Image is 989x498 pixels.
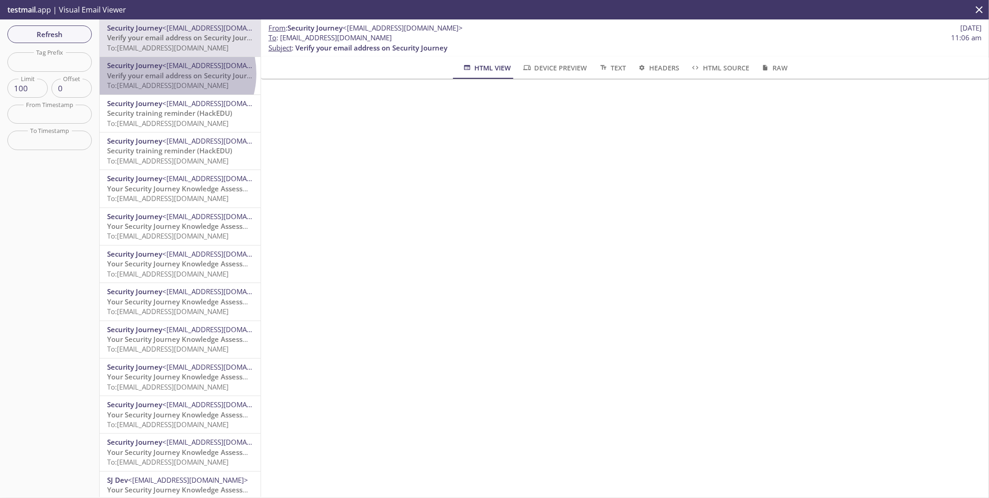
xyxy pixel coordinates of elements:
span: Security training reminder (HackEDU) [107,108,232,118]
span: Security Journey [287,23,343,32]
span: Security Journey [107,174,162,183]
span: 11:06 am [951,33,982,43]
span: Your Security Journey Knowledge Assessment is Waiting [107,334,295,344]
span: To [268,33,276,42]
span: Security Journey [107,437,162,447]
span: SJ Dev [107,475,128,485]
div: Security Journey<[EMAIL_ADDRESS][DOMAIN_NAME]>Your Security Journey Knowledge Assessment is Waiti... [100,246,261,283]
span: Your Security Journey Knowledge Assessment is Waiting [107,372,295,381]
span: Your Security Journey Knowledge Assessment is Waiting [107,221,295,231]
span: Your Security Journey Knowledge Assessment is Waiting [107,448,295,457]
span: Security Journey [107,325,162,334]
span: <[EMAIL_ADDRESS][DOMAIN_NAME]> [162,362,282,372]
span: <[EMAIL_ADDRESS][DOMAIN_NAME]> [162,287,282,296]
span: <[EMAIL_ADDRESS][DOMAIN_NAME]> [162,325,282,334]
span: <[EMAIL_ADDRESS][DOMAIN_NAME]> [162,437,282,447]
span: Your Security Journey Knowledge Assessment is Waiting [107,485,295,494]
div: Security Journey<[EMAIL_ADDRESS][DOMAIN_NAME]>Your Security Journey Knowledge Assessment is Waiti... [100,283,261,320]
span: Security training reminder (HackEDU) [107,146,232,155]
button: Refresh [7,25,92,43]
span: Security Journey [107,287,162,296]
div: Security Journey<[EMAIL_ADDRESS][DOMAIN_NAME]>Security training reminder (HackEDU)To:[EMAIL_ADDRE... [100,132,261,170]
span: From [268,23,286,32]
div: Security Journey<[EMAIL_ADDRESS][DOMAIN_NAME]>Your Security Journey Knowledge Assessment is Waiti... [100,434,261,471]
span: HTML View [462,62,511,74]
span: : [EMAIL_ADDRESS][DOMAIN_NAME] [268,33,392,43]
span: Security Journey [107,136,162,145]
span: Verify your email address on Security Journey [107,71,259,80]
span: <[EMAIL_ADDRESS][DOMAIN_NAME]> [128,475,248,485]
span: Subject [268,43,292,52]
span: <[EMAIL_ADDRESS][DOMAIN_NAME]> [162,212,282,221]
span: <[EMAIL_ADDRESS][DOMAIN_NAME]> [162,61,282,70]
span: To: [EMAIL_ADDRESS][DOMAIN_NAME] [107,194,229,203]
span: To: [EMAIL_ADDRESS][DOMAIN_NAME] [107,231,229,240]
div: Security Journey<[EMAIL_ADDRESS][DOMAIN_NAME]>Your Security Journey Knowledge Assessment is Waiti... [100,321,261,358]
span: Security Journey [107,61,162,70]
span: <[EMAIL_ADDRESS][DOMAIN_NAME]> [162,174,282,183]
span: To: [EMAIL_ADDRESS][DOMAIN_NAME] [107,269,229,278]
div: Security Journey<[EMAIL_ADDRESS][DOMAIN_NAME]>Your Security Journey Knowledge Assessment is Waiti... [100,208,261,245]
div: Security Journey<[EMAIL_ADDRESS][DOMAIN_NAME]>Your Security Journey Knowledge Assessment is Waiti... [100,396,261,433]
span: [DATE] [960,23,982,33]
span: <[EMAIL_ADDRESS][DOMAIN_NAME]> [162,400,282,409]
span: Device Preview [522,62,587,74]
span: Refresh [15,28,84,40]
span: <[EMAIL_ADDRESS][DOMAIN_NAME]> [162,249,282,258]
span: Security Journey [107,362,162,372]
span: To: [EMAIL_ADDRESS][DOMAIN_NAME] [107,156,229,165]
span: Text [599,62,626,74]
span: Verify your email address on Security Journey [295,43,447,52]
span: To: [EMAIL_ADDRESS][DOMAIN_NAME] [107,43,229,52]
span: Security Journey [107,23,162,32]
span: To: [EMAIL_ADDRESS][DOMAIN_NAME] [107,81,229,90]
span: To: [EMAIL_ADDRESS][DOMAIN_NAME] [107,344,229,353]
span: <[EMAIL_ADDRESS][DOMAIN_NAME]> [162,136,282,145]
div: Security Journey<[EMAIL_ADDRESS][DOMAIN_NAME]>Verify your email address on Security JourneyTo:[EM... [100,19,261,57]
span: Security Journey [107,400,162,409]
span: To: [EMAIL_ADDRESS][DOMAIN_NAME] [107,420,229,429]
span: <[EMAIL_ADDRESS][DOMAIN_NAME]> [162,99,282,108]
span: testmail [7,5,36,15]
span: Security Journey [107,99,162,108]
span: To: [EMAIL_ADDRESS][DOMAIN_NAME] [107,382,229,391]
span: : [268,23,463,33]
span: Verify your email address on Security Journey [107,33,259,42]
span: Security Journey [107,249,162,258]
span: <[EMAIL_ADDRESS][DOMAIN_NAME]> [162,23,282,32]
div: Security Journey<[EMAIL_ADDRESS][DOMAIN_NAME]>Your Security Journey Knowledge Assessment is Waiti... [100,359,261,396]
span: To: [EMAIL_ADDRESS][DOMAIN_NAME] [107,307,229,316]
div: Security Journey<[EMAIL_ADDRESS][DOMAIN_NAME]>Your Security Journey Knowledge Assessment is Waiti... [100,170,261,207]
div: Security Journey<[EMAIL_ADDRESS][DOMAIN_NAME]>Security training reminder (HackEDU)To:[EMAIL_ADDRE... [100,95,261,132]
span: Your Security Journey Knowledge Assessment is Waiting [107,297,295,306]
span: To: [EMAIL_ADDRESS][DOMAIN_NAME] [107,119,229,128]
span: HTML Source [690,62,749,74]
span: Your Security Journey Knowledge Assessment is Waiting [107,410,295,419]
div: Security Journey<[EMAIL_ADDRESS][DOMAIN_NAME]>Verify your email address on Security JourneyTo:[EM... [100,57,261,94]
span: Raw [760,62,788,74]
span: To: [EMAIL_ADDRESS][DOMAIN_NAME] [107,457,229,466]
span: Headers [637,62,679,74]
span: Your Security Journey Knowledge Assessment is Waiting [107,184,295,193]
span: Your Security Journey Knowledge Assessment is Waiting [107,259,295,268]
p: : [268,33,982,53]
span: Security Journey [107,212,162,221]
span: <[EMAIL_ADDRESS][DOMAIN_NAME]> [343,23,463,32]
